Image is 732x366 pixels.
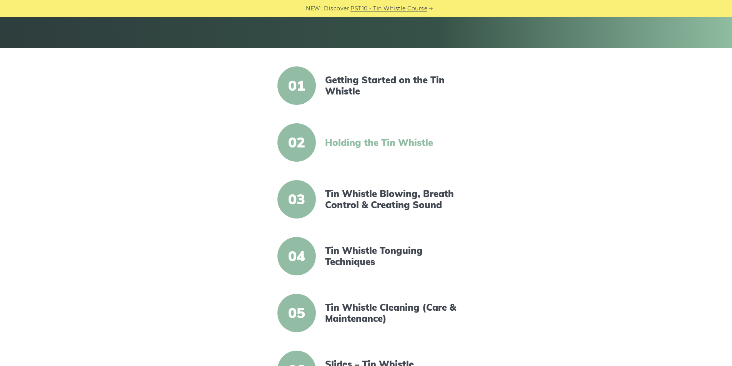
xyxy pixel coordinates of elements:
[277,237,316,275] span: 04
[325,245,457,267] a: Tin Whistle Tonguing Techniques
[277,66,316,105] span: 01
[350,4,427,13] a: PST10 - Tin Whistle Course
[277,180,316,219] span: 03
[324,4,349,13] span: Discover
[306,4,322,13] span: NEW:
[325,302,457,324] a: Tin Whistle Cleaning (Care & Maintenance)
[277,294,316,332] span: 05
[277,123,316,162] span: 02
[325,137,457,148] a: Holding the Tin Whistle
[325,188,457,210] a: Tin Whistle Blowing, Breath Control & Creating Sound
[325,75,457,97] a: Getting Started on the Tin Whistle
